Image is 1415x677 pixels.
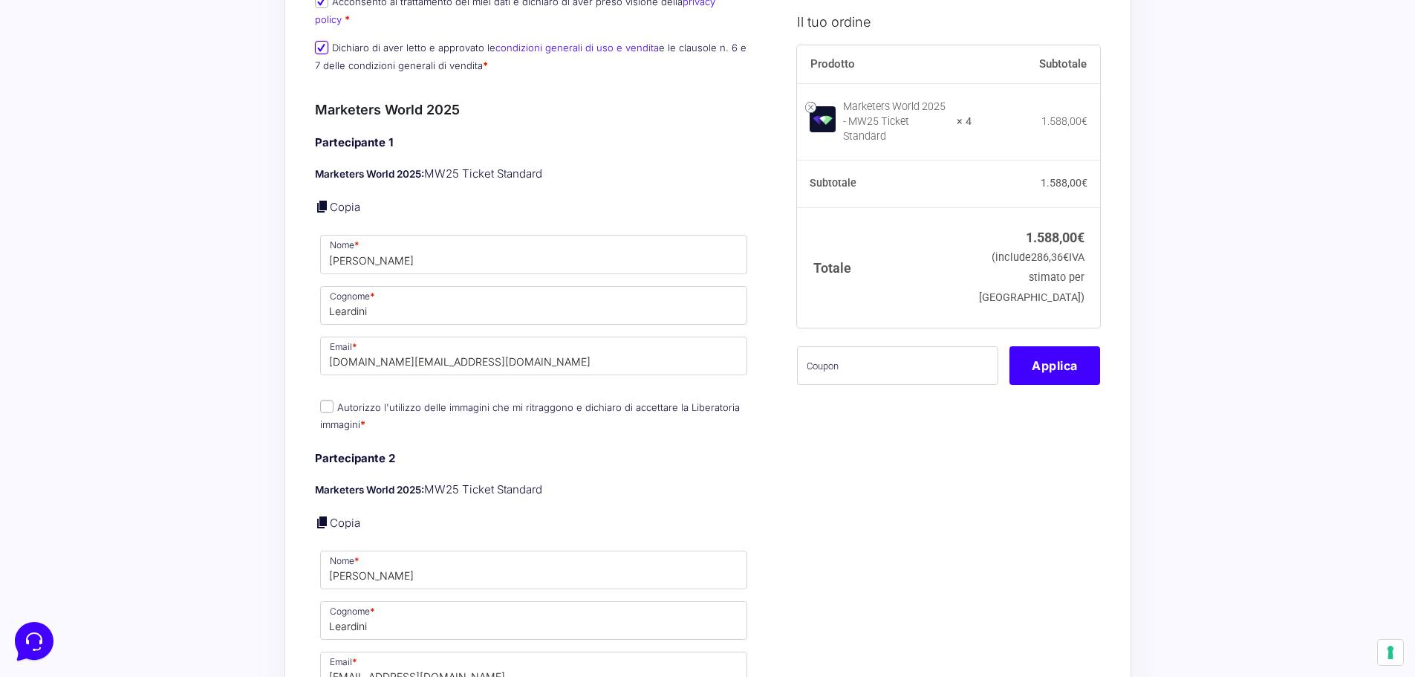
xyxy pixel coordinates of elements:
[158,184,273,196] a: Apri Centro Assistenza
[972,45,1101,83] th: Subtotale
[1081,114,1087,126] span: €
[71,83,101,113] img: dark
[103,477,195,511] button: Messaggi
[12,477,103,511] button: Home
[24,59,126,71] span: Le tue conversazioni
[48,83,77,113] img: dark
[24,184,116,196] span: Trova una risposta
[194,477,285,511] button: Aiuto
[97,134,219,146] span: Inizia una conversazione
[315,168,424,180] strong: Marketers World 2025:
[315,135,753,152] h4: Partecipante 1
[315,100,753,120] h3: Marketers World 2025
[1041,177,1087,189] bdi: 1.588,00
[1063,251,1069,264] span: €
[320,401,740,430] label: Autorizzo l'utilizzo delle immagini che mi ritraggono e dichiaro di accettare la Liberatoria imma...
[315,41,328,54] input: Dichiaro di aver letto e approvato lecondizioni generali di uso e venditae le clausole n. 6 e 7 d...
[33,216,243,231] input: Cerca un articolo...
[797,45,972,83] th: Prodotto
[45,498,70,511] p: Home
[957,114,972,129] strong: × 4
[315,515,330,530] a: Copia i dettagli dell'acquirente
[330,516,360,530] a: Copia
[797,160,972,207] th: Subtotale
[12,619,56,664] iframe: Customerly Messenger Launcher
[315,450,753,467] h4: Partecipante 2
[229,498,250,511] p: Aiuto
[1378,640,1403,665] button: Le tue preferenze relative al consenso per le tecnologie di tracciamento
[843,99,947,143] div: Marketers World 2025 - MW25 Ticket Standard
[979,251,1084,304] small: (include IVA stimato per [GEOGRAPHIC_DATA])
[24,125,273,155] button: Inizia una conversazione
[315,166,753,183] p: MW25 Ticket Standard
[1026,229,1084,244] bdi: 1.588,00
[315,484,424,496] strong: Marketers World 2025:
[1081,177,1087,189] span: €
[12,12,250,36] h2: Ciao da Marketers 👋
[797,346,998,384] input: Coupon
[315,199,330,214] a: Copia i dettagli dell'acquirente
[315,482,753,499] p: MW25 Ticket Standard
[495,42,659,54] a: condizioni generali di uso e vendita
[315,42,746,71] label: Dichiaro di aver letto e approvato le e le clausole n. 6 e 7 delle condizioni generali di vendita
[797,11,1100,31] h3: Il tuo ordine
[129,498,169,511] p: Messaggi
[1077,229,1084,244] span: €
[810,106,836,132] img: Marketers World 2025 - MW25 Ticket Standard
[24,83,53,113] img: dark
[1009,346,1100,384] button: Applica
[1041,114,1087,126] bdi: 1.588,00
[320,400,334,413] input: Autorizzo l'utilizzo delle immagini che mi ritraggono e dichiaro di accettare la Liberatoria imma...
[1031,251,1069,264] span: 286,36
[797,207,972,327] th: Totale
[330,200,360,214] a: Copia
